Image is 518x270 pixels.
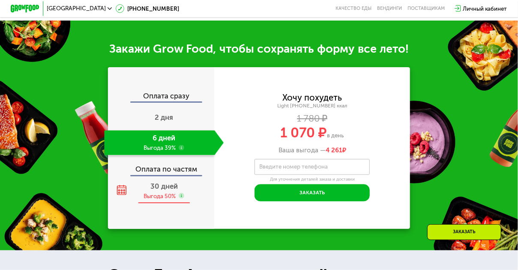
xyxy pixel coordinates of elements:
[47,6,106,11] span: [GEOGRAPHIC_DATA]
[155,113,173,122] span: 2 дня
[144,192,176,200] div: Выгода 50%
[408,6,445,11] div: поставщикам
[377,6,402,11] a: Вендинги
[259,165,328,169] label: Введите номер телефона
[427,224,501,240] div: Заказать
[326,147,346,154] span: ₽
[109,92,215,102] div: Оплата сразу
[282,94,342,102] div: Хочу похудеть
[255,184,370,202] button: Заказать
[327,132,344,139] span: в день
[150,182,178,190] span: 30 дней
[335,6,371,11] a: Качество еды
[214,115,410,123] div: 1 780 ₽
[214,147,410,154] div: Ваша выгода —
[326,147,342,154] span: 4 261
[214,103,410,110] div: Light [PHONE_NUMBER] ккал
[463,4,507,13] div: Личный кабинет
[280,125,327,141] span: 1 070 ₽
[109,158,215,175] div: Оплата по частям
[116,4,179,13] a: [PHONE_NUMBER]
[255,177,370,183] div: Для уточнения деталей заказа и доставки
